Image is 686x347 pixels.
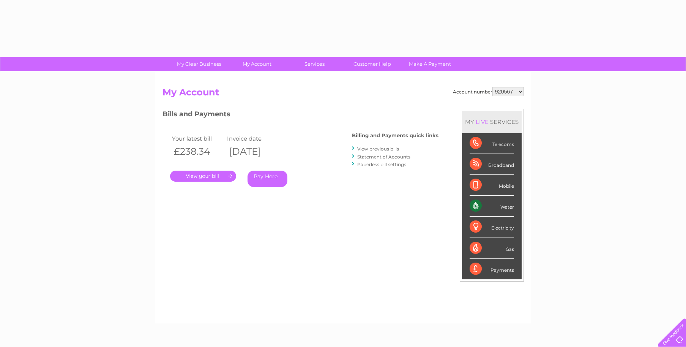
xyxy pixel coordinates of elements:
a: Customer Help [341,57,404,71]
th: [DATE] [225,144,280,159]
a: Make A Payment [399,57,461,71]
div: Payments [470,259,514,279]
div: LIVE [474,118,490,125]
div: Electricity [470,217,514,238]
a: My Account [226,57,288,71]
div: MY SERVICES [462,111,522,133]
a: Statement of Accounts [357,154,410,160]
div: Mobile [470,175,514,196]
td: Your latest bill [170,133,225,144]
a: Pay Here [248,171,287,187]
h3: Bills and Payments [162,109,438,122]
a: Services [283,57,346,71]
a: My Clear Business [168,57,230,71]
div: Telecoms [470,133,514,154]
div: Water [470,196,514,217]
div: Account number [453,87,524,96]
th: £238.34 [170,144,225,159]
td: Invoice date [225,133,280,144]
a: Paperless bill settings [357,162,406,167]
a: . [170,171,236,182]
h4: Billing and Payments quick links [352,133,438,138]
a: View previous bills [357,146,399,152]
h2: My Account [162,87,524,101]
div: Broadband [470,154,514,175]
div: Gas [470,238,514,259]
